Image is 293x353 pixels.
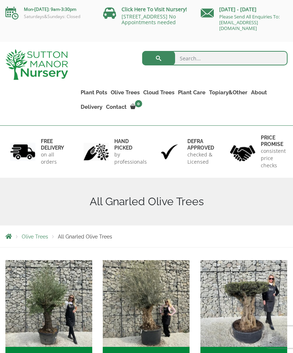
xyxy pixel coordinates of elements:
nav: Breadcrumbs [5,233,288,239]
h1: All Gnarled Olive Trees [5,195,288,208]
p: [DATE] - [DATE] [201,5,288,14]
span: 0 [135,100,142,107]
p: by professionals [114,151,147,165]
p: consistent price checks [261,147,286,169]
a: [STREET_ADDRESS] No Appointments needed [122,13,176,26]
a: 0 [128,102,144,112]
p: on all orders [41,151,64,165]
a: Cloud Trees [141,87,176,98]
a: Please Send All Enquiries To: [EMAIL_ADDRESS][DOMAIN_NAME] [219,13,280,31]
a: Olive Trees [22,234,48,240]
h6: hand picked [114,138,147,151]
a: Delivery [79,102,104,112]
img: Plateau Olive Trees (Mesa Range) [200,260,287,347]
a: Olive Trees [109,87,141,98]
img: 1.jpg [10,143,35,161]
a: Click Here To Visit Nursery! [122,6,187,13]
img: 3.jpg [157,143,182,161]
h6: FREE DELIVERY [41,138,64,151]
p: Mon-[DATE]: 9am-3:30pm [5,5,92,14]
a: Topiary&Other [207,87,249,98]
h6: Price promise [261,134,286,147]
a: Plant Pots [79,87,109,98]
p: Saturdays&Sundays: Closed [5,14,92,20]
a: About [249,87,269,98]
input: Search... [142,51,288,65]
img: Gnarled Olive Trees (Grande Range) [103,260,190,347]
h6: Defra approved [187,138,214,151]
a: Contact [104,102,128,112]
img: logo [5,49,68,80]
p: checked & Licensed [187,151,214,165]
span: All Gnarled Olive Trees [58,234,112,240]
img: Gnarled Olive Trees (Bella Range) [5,260,92,347]
img: 2.jpg [84,143,109,161]
a: Plant Care [176,87,207,98]
img: 4.jpg [230,141,255,163]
